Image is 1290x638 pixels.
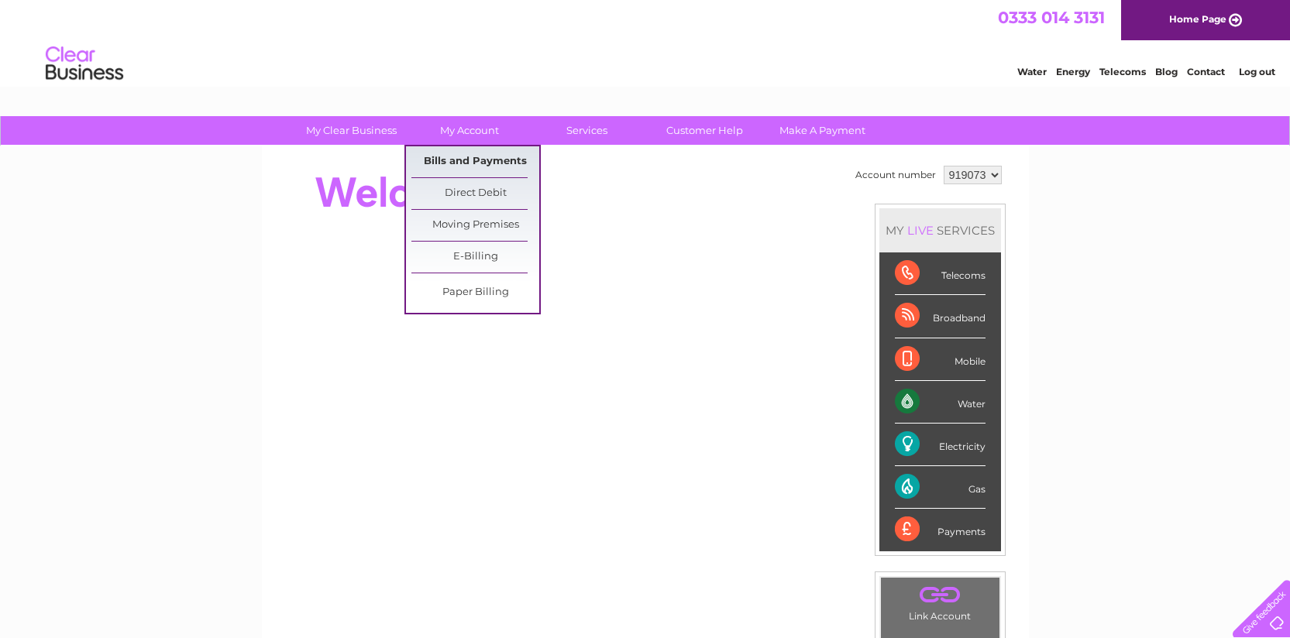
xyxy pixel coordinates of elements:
[879,208,1001,252] div: MY SERVICES
[851,162,940,188] td: Account number
[1017,66,1047,77] a: Water
[759,116,886,145] a: Make A Payment
[895,338,986,381] div: Mobile
[895,252,986,295] div: Telecoms
[1239,66,1275,77] a: Log out
[998,8,1105,27] a: 0333 014 3131
[880,577,1000,626] td: Link Account
[885,581,996,609] a: .
[1056,66,1090,77] a: Energy
[895,295,986,338] div: Broadband
[411,242,539,273] a: E-Billing
[280,9,1012,75] div: Clear Business is a trading name of Verastar Limited (registered in [GEOGRAPHIC_DATA] No. 3667643...
[895,424,986,466] div: Electricity
[1155,66,1178,77] a: Blog
[287,116,415,145] a: My Clear Business
[405,116,533,145] a: My Account
[411,210,539,241] a: Moving Premises
[411,277,539,308] a: Paper Billing
[523,116,651,145] a: Services
[411,178,539,209] a: Direct Debit
[904,223,937,238] div: LIVE
[895,509,986,551] div: Payments
[411,146,539,177] a: Bills and Payments
[895,466,986,509] div: Gas
[641,116,769,145] a: Customer Help
[1187,66,1225,77] a: Contact
[1099,66,1146,77] a: Telecoms
[895,381,986,424] div: Water
[45,40,124,87] img: logo.png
